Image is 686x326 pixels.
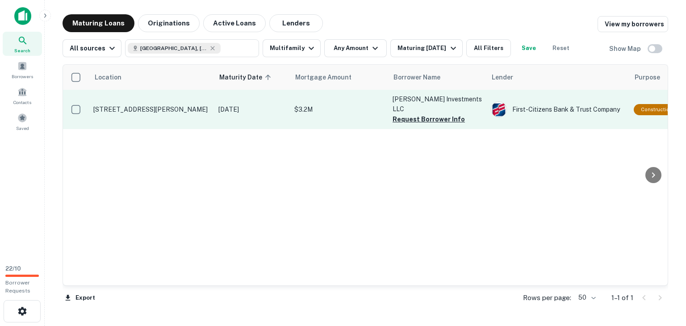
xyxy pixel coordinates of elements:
[70,43,117,54] div: All sources
[491,102,506,117] img: picture
[140,44,207,52] span: [GEOGRAPHIC_DATA], [GEOGRAPHIC_DATA], [GEOGRAPHIC_DATA]
[218,104,285,114] p: [DATE]
[3,109,42,134] a: Saved
[294,104,384,114] p: $3.2M
[393,94,482,114] p: [PERSON_NAME] Investments LLC
[219,72,274,83] span: Maturity Date
[393,72,440,83] span: Borrower Name
[514,39,543,57] button: Save your search to get updates of matches that match your search criteria.
[523,293,571,303] p: Rows per page:
[295,72,363,83] span: Mortgage Amount
[634,104,680,115] div: This loan purpose was for construction
[492,72,513,83] span: Lender
[491,101,625,117] div: First-citizens Bank & Trust Company
[486,65,629,90] th: Lender
[611,293,633,303] p: 1–1 of 1
[94,72,121,83] span: Location
[397,43,458,54] div: Maturing [DATE]
[629,65,684,90] th: Purpose
[575,291,597,304] div: 50
[203,14,266,32] button: Active Loans
[324,39,387,57] button: Any Amount
[14,7,31,25] img: capitalize-icon.png
[635,72,660,83] span: Purpose
[89,65,214,90] th: Location
[13,99,31,106] span: Contacts
[609,44,642,54] h6: Show Map
[138,14,200,32] button: Originations
[63,291,97,305] button: Export
[12,73,33,80] span: Borrowers
[63,39,121,57] button: All sources
[214,65,290,90] th: Maturity Date
[598,16,668,32] a: View my borrowers
[93,105,209,113] p: [STREET_ADDRESS][PERSON_NAME]
[547,39,575,57] button: Reset
[290,65,388,90] th: Mortgage Amount
[5,280,30,294] span: Borrower Requests
[390,39,462,57] button: Maturing [DATE]
[16,125,29,132] span: Saved
[63,14,134,32] button: Maturing Loans
[3,84,42,108] a: Contacts
[269,14,323,32] button: Lenders
[388,65,486,90] th: Borrower Name
[14,47,30,54] span: Search
[3,58,42,82] a: Borrowers
[5,265,21,272] span: 22 / 10
[641,255,686,297] iframe: Chat Widget
[393,114,465,125] button: Request Borrower Info
[263,39,321,57] button: Multifamily
[3,32,42,56] a: Search
[466,39,511,57] button: All Filters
